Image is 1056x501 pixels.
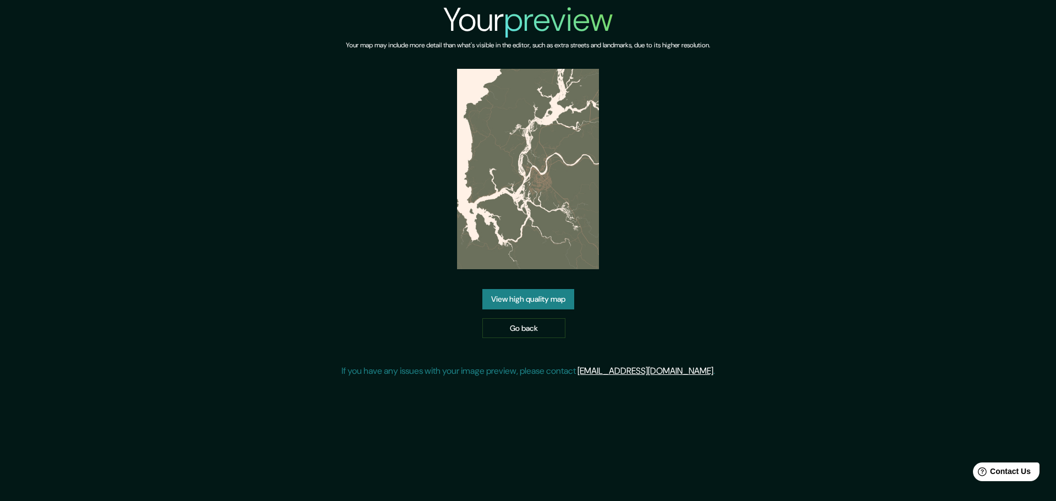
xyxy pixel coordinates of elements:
h6: Your map may include more detail than what's visible in the editor, such as extra streets and lan... [346,40,710,51]
img: created-map-preview [457,69,599,269]
a: Go back [482,318,565,339]
a: View high quality map [482,289,574,309]
iframe: Help widget launcher [958,458,1044,489]
p: If you have any issues with your image preview, please contact . [342,364,715,378]
a: [EMAIL_ADDRESS][DOMAIN_NAME] [577,365,713,377]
